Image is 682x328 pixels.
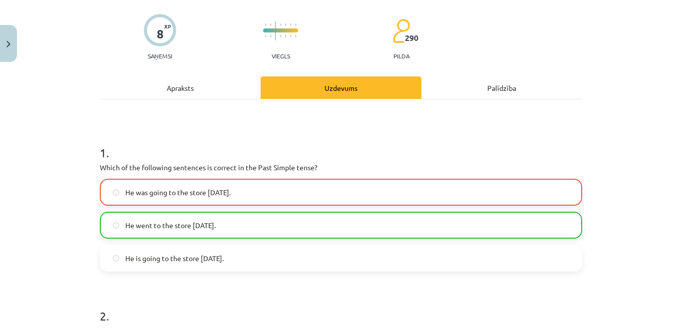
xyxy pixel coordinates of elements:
span: He is going to the store [DATE]. [125,253,224,264]
img: icon-short-line-57e1e144782c952c97e751825c79c345078a6d821885a25fce030b3d8c18986b.svg [285,23,286,26]
input: He was going to the store [DATE]. [113,189,119,196]
img: icon-short-line-57e1e144782c952c97e751825c79c345078a6d821885a25fce030b3d8c18986b.svg [270,35,271,37]
p: Viegls [272,52,290,59]
span: He went to the store [DATE]. [125,220,216,231]
span: 290 [405,33,418,42]
img: icon-short-line-57e1e144782c952c97e751825c79c345078a6d821885a25fce030b3d8c18986b.svg [290,35,291,37]
div: Uzdevums [261,76,421,99]
p: Saņemsi [144,52,176,59]
img: icon-short-line-57e1e144782c952c97e751825c79c345078a6d821885a25fce030b3d8c18986b.svg [295,23,296,26]
h1: 1 . [100,128,582,159]
img: icon-short-line-57e1e144782c952c97e751825c79c345078a6d821885a25fce030b3d8c18986b.svg [270,23,271,26]
img: icon-short-line-57e1e144782c952c97e751825c79c345078a6d821885a25fce030b3d8c18986b.svg [280,23,281,26]
div: 8 [157,27,164,41]
img: icon-short-line-57e1e144782c952c97e751825c79c345078a6d821885a25fce030b3d8c18986b.svg [265,23,266,26]
p: pilda [393,52,409,59]
img: icon-close-lesson-0947bae3869378f0d4975bcd49f059093ad1ed9edebbc8119c70593378902aed.svg [6,41,10,47]
img: icon-short-line-57e1e144782c952c97e751825c79c345078a6d821885a25fce030b3d8c18986b.svg [290,23,291,26]
img: icon-short-line-57e1e144782c952c97e751825c79c345078a6d821885a25fce030b3d8c18986b.svg [295,35,296,37]
span: He was going to the store [DATE]. [125,187,231,198]
img: students-c634bb4e5e11cddfef0936a35e636f08e4e9abd3cc4e673bd6f9a4125e45ecb1.svg [392,18,410,43]
div: Apraksts [100,76,261,99]
h1: 2 . [100,292,582,323]
input: He went to the store [DATE]. [113,222,119,229]
div: Palīdzība [421,76,582,99]
img: icon-short-line-57e1e144782c952c97e751825c79c345078a6d821885a25fce030b3d8c18986b.svg [280,35,281,37]
p: Which of the following sentences is correct in the Past Simple tense? [100,162,582,173]
input: He is going to the store [DATE]. [113,255,119,262]
img: icon-short-line-57e1e144782c952c97e751825c79c345078a6d821885a25fce030b3d8c18986b.svg [265,35,266,37]
img: icon-short-line-57e1e144782c952c97e751825c79c345078a6d821885a25fce030b3d8c18986b.svg [285,35,286,37]
img: icon-long-line-d9ea69661e0d244f92f715978eff75569469978d946b2353a9bb055b3ed8787d.svg [275,21,276,40]
span: XP [164,23,171,29]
